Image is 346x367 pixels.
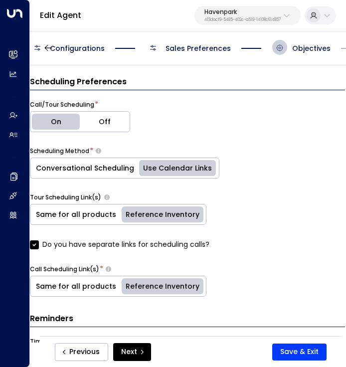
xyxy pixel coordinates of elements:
[30,100,94,109] label: Call/Tour Scheduling
[30,147,89,156] label: Scheduling Method
[121,204,206,224] button: Reference Inventory
[166,43,231,53] span: Sales Preferences
[30,193,101,202] label: Tour Scheduling Link(s)
[40,9,81,21] a: Edit Agent
[55,343,108,361] button: Previous
[30,265,99,274] label: Call Scheduling Link(s)
[30,112,80,132] button: On
[30,276,206,297] div: Platform
[106,266,111,272] button: Provide the links that the agent should share with leads to directly book calls either universall...
[30,204,122,224] button: Same for all products
[194,6,301,25] button: Havenpark413dacf9-5485-402c-a519-14108c614857
[30,111,130,132] div: Platform
[30,158,219,179] div: Platform
[204,9,281,15] p: Havenpark
[104,194,110,200] button: Provide the links that the agent should share with leads to directly book tours, either universal...
[204,18,281,22] p: 413dacf9-5485-402c-a519-14108c614857
[30,239,209,250] label: Do you have separate links for scheduling calls?
[121,276,206,296] button: Reference Inventory
[80,112,130,132] button: Off
[30,276,122,296] button: Same for all products
[139,158,219,178] button: Use Calendar Links
[292,43,331,53] span: Objectives
[30,158,140,178] button: Conversational Scheduling
[30,204,206,225] div: Platform
[96,148,101,154] button: Decide whether the agent should schedule tours or calls by providing options naturally within the...
[50,43,105,53] span: Configurations
[272,344,327,361] button: Save & Exit
[113,343,151,361] button: Next
[30,337,113,346] label: Timing of Event Reminders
